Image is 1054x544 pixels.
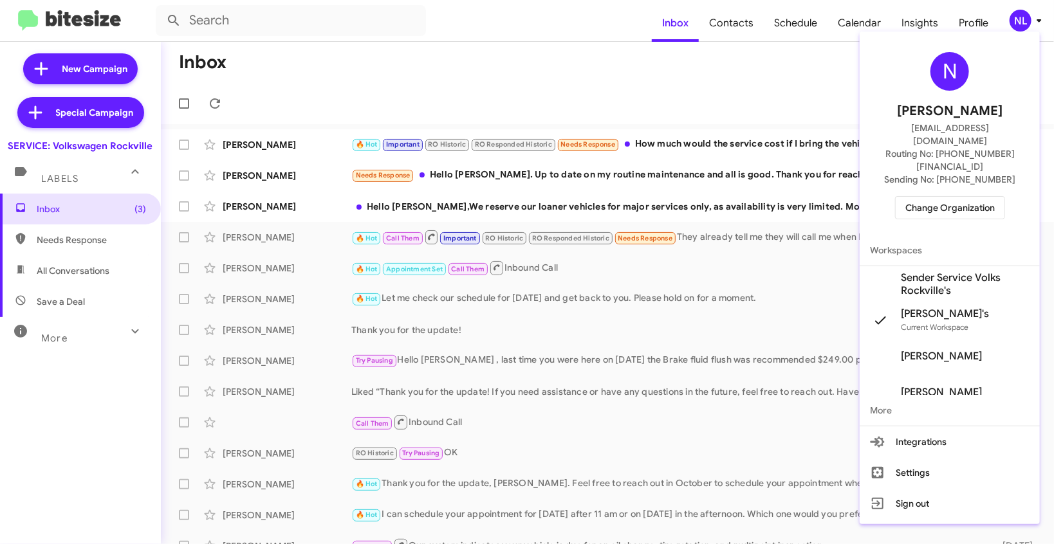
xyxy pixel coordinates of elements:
[860,457,1040,488] button: Settings
[901,386,982,399] span: [PERSON_NAME]
[875,147,1024,173] span: Routing No: [PHONE_NUMBER][FINANCIAL_ID]
[901,271,1030,297] span: Sender Service Volks Rockville's
[897,101,1003,122] span: [PERSON_NAME]
[901,350,982,363] span: [PERSON_NAME]
[860,395,1040,426] span: More
[930,52,969,91] div: N
[860,235,1040,266] span: Workspaces
[860,426,1040,457] button: Integrations
[884,173,1015,186] span: Sending No: [PHONE_NUMBER]
[895,196,1005,219] button: Change Organization
[860,488,1040,519] button: Sign out
[901,322,968,332] span: Current Workspace
[875,122,1024,147] span: [EMAIL_ADDRESS][DOMAIN_NAME]
[905,197,995,219] span: Change Organization
[901,307,989,320] span: [PERSON_NAME]'s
